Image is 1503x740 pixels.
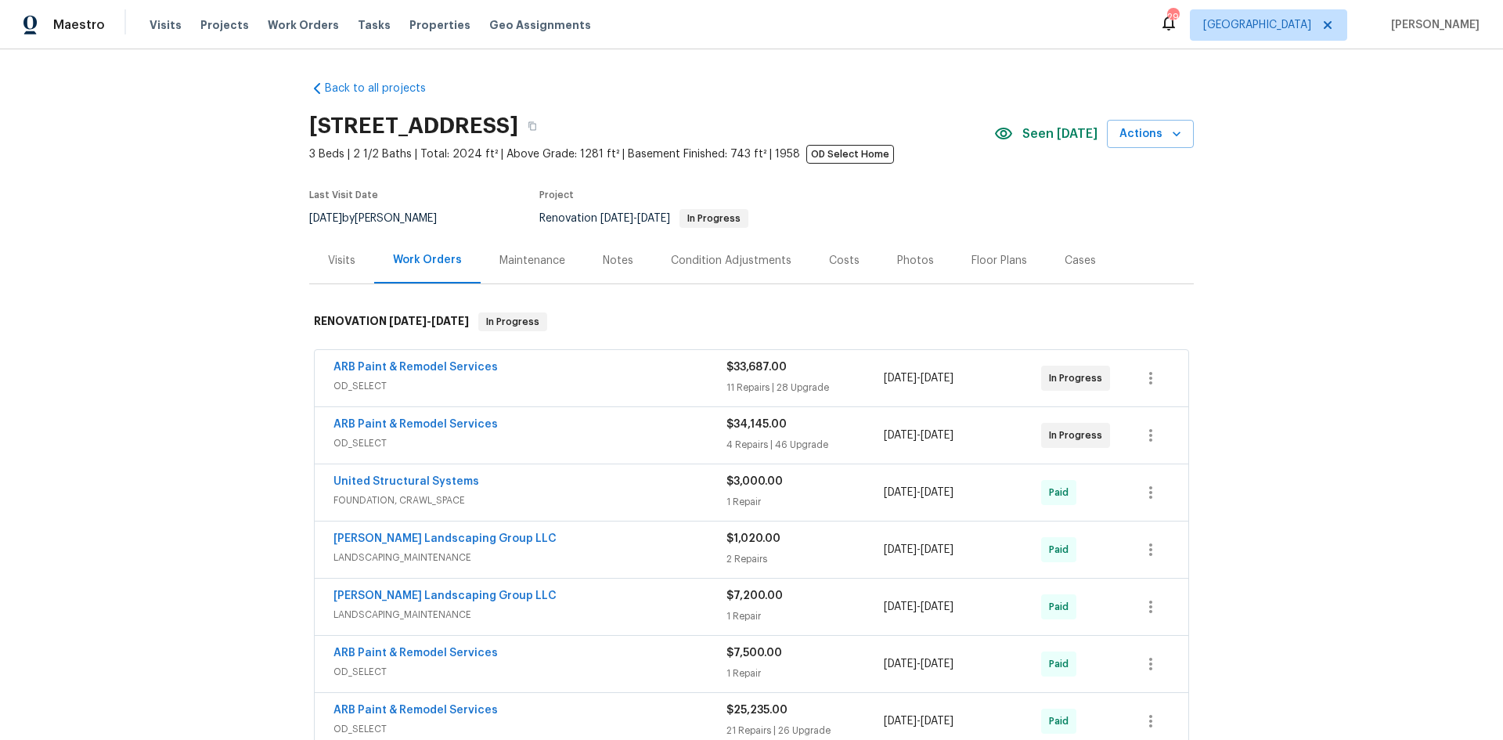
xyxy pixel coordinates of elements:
span: LANDSCAPING_MAINTENANCE [333,607,726,623]
a: ARB Paint & Remodel Services [333,362,498,373]
div: 11 Repairs | 28 Upgrade [726,380,884,395]
span: Properties [409,17,470,33]
span: Actions [1119,125,1181,144]
span: [DATE] [309,213,342,224]
span: Maestro [53,17,105,33]
div: Visits [328,253,355,269]
span: Project [539,190,574,200]
span: Paid [1049,713,1075,729]
span: Tasks [358,20,391,31]
span: [DATE] [431,316,469,327]
span: [DATE] [884,601,917,612]
span: [DATE] [921,373,953,384]
a: ARB Paint & Remodel Services [333,705,498,716]
div: by [PERSON_NAME] [309,209,456,228]
span: $34,145.00 [726,419,787,430]
span: $1,020.00 [726,533,780,544]
div: Photos [897,253,934,269]
a: Back to all projects [309,81,460,96]
span: Paid [1049,599,1075,615]
span: Renovation [539,213,748,224]
div: 2 Repairs [726,551,884,567]
span: - [884,713,953,729]
span: [DATE] [884,716,917,727]
div: 29 [1167,9,1178,25]
span: $3,000.00 [726,476,783,487]
span: [DATE] [884,430,917,441]
span: [DATE] [921,601,953,612]
span: - [884,656,953,672]
div: Condition Adjustments [671,253,791,269]
span: [GEOGRAPHIC_DATA] [1203,17,1311,33]
span: Projects [200,17,249,33]
span: In Progress [1049,370,1108,386]
span: OD_SELECT [333,664,726,680]
div: Work Orders [393,252,462,268]
span: In Progress [1049,428,1108,443]
span: FOUNDATION, CRAWL_SPACE [333,493,726,508]
span: - [884,485,953,500]
a: [PERSON_NAME] Landscaping Group LLC [333,590,557,601]
a: [PERSON_NAME] Landscaping Group LLC [333,533,557,544]
div: 21 Repairs | 26 Upgrade [726,723,884,738]
span: $7,200.00 [726,590,783,601]
span: In Progress [480,314,546,330]
div: 1 Repair [726,494,884,510]
span: $7,500.00 [726,648,782,659]
h2: [STREET_ADDRESS] [309,118,518,134]
span: [DATE] [637,213,670,224]
span: Paid [1049,542,1075,558]
span: Work Orders [268,17,339,33]
button: Copy Address [518,112,546,140]
span: [DATE] [921,487,953,498]
span: OD_SELECT [333,435,726,451]
button: Actions [1107,120,1194,149]
div: Maintenance [499,253,565,269]
span: [PERSON_NAME] [1385,17,1480,33]
a: ARB Paint & Remodel Services [333,648,498,659]
span: [DATE] [921,544,953,555]
span: $33,687.00 [726,362,787,373]
span: - [389,316,469,327]
span: $25,235.00 [726,705,788,716]
span: - [884,370,953,386]
span: [DATE] [884,544,917,555]
span: [DATE] [921,659,953,670]
span: - [884,542,953,558]
span: [DATE] [389,316,427,327]
h6: RENOVATION [314,312,469,331]
span: [DATE] [921,430,953,441]
span: OD Select Home [806,145,894,164]
span: Geo Assignments [489,17,591,33]
span: Paid [1049,485,1075,500]
span: [DATE] [884,373,917,384]
div: 1 Repair [726,608,884,624]
span: 3 Beds | 2 1/2 Baths | Total: 2024 ft² | Above Grade: 1281 ft² | Basement Finished: 743 ft² | 1958 [309,146,994,162]
div: Floor Plans [971,253,1027,269]
span: [DATE] [884,659,917,670]
div: Notes [603,253,633,269]
span: - [884,599,953,615]
span: In Progress [681,214,747,223]
div: Cases [1065,253,1096,269]
span: Seen [DATE] [1022,126,1098,142]
span: Last Visit Date [309,190,378,200]
span: [DATE] [921,716,953,727]
span: Paid [1049,656,1075,672]
a: United Structural Systems [333,476,479,487]
div: 4 Repairs | 46 Upgrade [726,437,884,453]
span: OD_SELECT [333,721,726,737]
span: [DATE] [600,213,633,224]
a: ARB Paint & Remodel Services [333,419,498,430]
span: Visits [150,17,182,33]
span: [DATE] [884,487,917,498]
span: - [884,428,953,443]
div: 1 Repair [726,666,884,681]
div: RENOVATION [DATE]-[DATE]In Progress [309,297,1194,347]
span: LANDSCAPING_MAINTENANCE [333,550,726,565]
span: OD_SELECT [333,378,726,394]
span: - [600,213,670,224]
div: Costs [829,253,860,269]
